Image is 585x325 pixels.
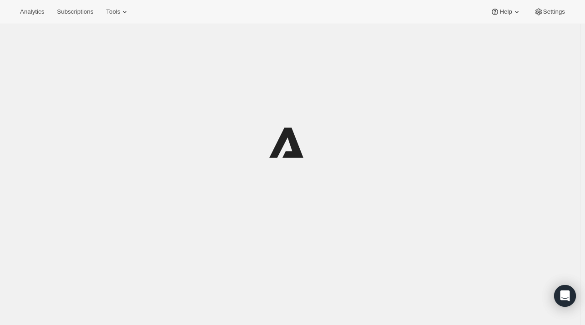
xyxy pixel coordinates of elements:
button: Tools [101,5,135,18]
button: Analytics [15,5,50,18]
span: Analytics [20,8,44,15]
button: Subscriptions [51,5,99,18]
div: Open Intercom Messenger [554,285,576,307]
span: Tools [106,8,120,15]
button: Help [485,5,526,18]
span: Help [499,8,512,15]
span: Subscriptions [57,8,93,15]
button: Settings [529,5,570,18]
span: Settings [543,8,565,15]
